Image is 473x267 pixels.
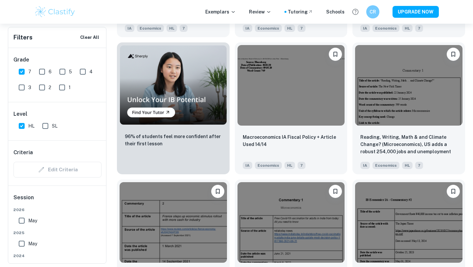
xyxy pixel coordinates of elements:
[69,68,72,75] span: 5
[360,25,370,32] span: IA
[34,5,76,18] img: Clastify logo
[326,8,345,15] a: Schools
[352,42,465,174] a: BookmarkReading, Writing, Math & and Climate Change? (Microeconomics), US adds a robust 254,000 j...
[79,33,101,42] button: Clear All
[28,240,37,247] span: May
[447,48,460,61] button: Bookmark
[350,6,361,17] button: Help and Feedback
[243,162,252,169] span: IA
[447,185,460,198] button: Bookmark
[120,182,227,263] img: Economics IA example thumbnail: France steps up economic stimulus rollou
[360,162,370,169] span: IA
[402,25,413,32] span: HL
[49,84,51,91] span: 2
[372,162,399,169] span: Economics
[28,122,34,130] span: HL
[298,25,305,32] span: 7
[13,162,101,178] div: Criteria filters are unavailable when searching by topic
[284,25,295,32] span: HL
[288,8,313,15] a: Tutoring
[205,8,236,15] p: Exemplars
[415,162,423,169] span: 7
[13,207,101,213] span: 2026
[329,185,342,198] button: Bookmark
[249,8,271,15] p: Review
[13,33,33,42] h6: Filters
[13,56,101,64] h6: Grade
[235,42,348,174] a: BookmarkMacroeconomics IA Fiscal Policy + Article Used 14/14IAEconomicsHL7
[28,68,31,75] span: 7
[243,133,340,148] p: Macroeconomics IA Fiscal Policy + Article Used 14/14
[355,45,462,126] img: Economics IA example thumbnail: Reading, Writing, Math & and Climate Cha
[255,25,282,32] span: Economics
[13,149,33,157] h6: Criteria
[125,25,134,32] span: IA
[120,45,227,125] img: Thumbnail
[137,25,164,32] span: Economics
[237,45,345,126] img: Economics IA example thumbnail: Macroeconomics IA Fiscal Policy + Articl
[369,8,377,15] h6: CR
[360,133,457,156] p: Reading, Writing, Math & and Climate Change? (Microeconomics), US adds a robust 254,000 jobs and ...
[393,6,439,18] button: UPGRADE NOW
[372,25,399,32] span: Economics
[329,48,342,61] button: Bookmark
[125,133,222,147] p: 96% of students feel more confident after their first lesson
[69,84,71,91] span: 1
[13,253,101,259] span: 2024
[117,42,230,174] a: Thumbnail96% of students feel more confident after their first lesson
[402,162,413,169] span: HL
[13,230,101,236] span: 2025
[284,162,295,169] span: HL
[211,185,224,198] button: Bookmark
[298,162,305,169] span: 7
[13,194,101,207] h6: Session
[167,25,177,32] span: HL
[255,162,282,169] span: Economics
[13,110,101,118] h6: Level
[243,25,252,32] span: IA
[28,217,37,224] span: May
[180,25,188,32] span: 7
[49,68,52,75] span: 6
[355,182,462,263] img: Economics IA example thumbnail: Government floats ¥40,000 income tax cut
[89,68,93,75] span: 4
[237,182,345,263] img: Economics IA example thumbnail: Microeconomics : "Free Covid-19 vaccinat
[415,25,423,32] span: 7
[366,5,379,18] button: CR
[52,122,57,130] span: SL
[28,84,31,91] span: 3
